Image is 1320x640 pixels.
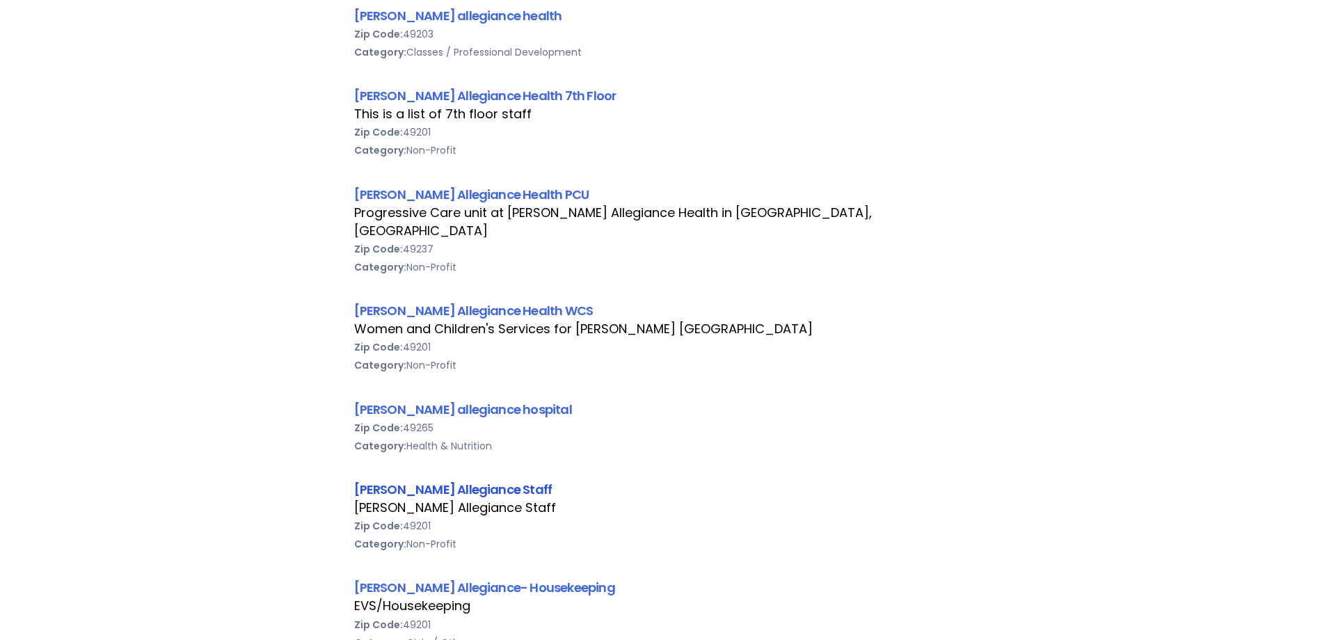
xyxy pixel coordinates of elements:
b: Category: [354,45,406,59]
a: [PERSON_NAME] Allegiance Staff [354,481,552,498]
div: 49201 [354,616,967,634]
div: Non-Profit [354,356,967,374]
div: 49203 [354,25,967,43]
b: Zip Code: [354,125,403,139]
a: [PERSON_NAME] Allegiance Health WCS [354,302,594,319]
div: Women and Children's Services for [PERSON_NAME] [GEOGRAPHIC_DATA] [354,320,967,338]
div: 49237 [354,240,967,258]
div: 49201 [354,517,967,535]
b: Zip Code: [354,27,403,41]
div: [PERSON_NAME] Allegiance Health WCS [354,301,967,320]
div: Non-Profit [354,141,967,159]
a: [PERSON_NAME] Allegiance Health PCU [354,186,589,203]
div: [PERSON_NAME] Allegiance Health PCU [354,185,967,204]
b: Zip Code: [354,242,403,256]
b: Zip Code: [354,519,403,533]
b: Zip Code: [354,618,403,632]
a: [PERSON_NAME] allegiance health [354,7,562,24]
div: Classes / Professional Development [354,43,967,61]
a: [PERSON_NAME] Allegiance Health 7th Floor [354,87,617,104]
div: Health & Nutrition [354,437,967,455]
div: This is a list of 7th floor staff [354,105,967,123]
div: [PERSON_NAME] Allegiance Staff [354,499,967,517]
div: [PERSON_NAME] Allegiance Health 7th Floor [354,86,967,105]
div: [PERSON_NAME] Allegiance Staff [354,480,967,499]
div: 49201 [354,338,967,356]
div: Non-Profit [354,258,967,276]
div: [PERSON_NAME] allegiance health [354,6,967,25]
div: Progressive Care unit at [PERSON_NAME] Allegiance Health in [GEOGRAPHIC_DATA], [GEOGRAPHIC_DATA] [354,204,967,240]
b: Category: [354,439,406,453]
div: 49201 [354,123,967,141]
a: [PERSON_NAME] allegiance hospital [354,401,572,418]
a: [PERSON_NAME] Allegiance- Housekeeping [354,579,615,596]
b: Zip Code: [354,340,403,354]
b: Category: [354,358,406,372]
b: Zip Code: [354,421,403,435]
b: Category: [354,260,406,274]
div: [PERSON_NAME] Allegiance- Housekeeping [354,578,967,597]
div: EVS/Housekeeping [354,597,967,615]
b: Category: [354,143,406,157]
div: [PERSON_NAME] allegiance hospital [354,400,967,419]
b: Category: [354,537,406,551]
div: Non-Profit [354,535,967,553]
div: 49265 [354,419,967,437]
